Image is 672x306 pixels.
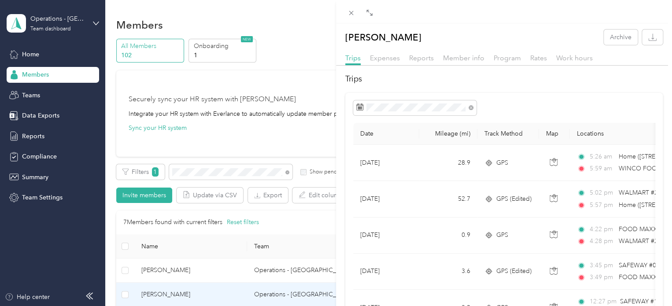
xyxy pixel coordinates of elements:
span: GPS [496,230,508,240]
span: 4:28 pm [589,236,614,246]
th: Date [353,123,419,145]
span: Program [494,54,521,62]
p: [PERSON_NAME] [345,29,421,45]
span: GPS (Edited) [496,194,532,204]
th: Map [539,123,570,145]
h2: Trips [345,73,663,85]
td: [DATE] [353,145,419,181]
span: 5:26 am [589,152,614,162]
span: Reports [409,54,434,62]
td: 3.6 [419,254,477,290]
button: Archive [604,29,638,45]
span: Work hours [556,54,593,62]
span: 3:49 pm [589,273,614,282]
td: 0.9 [419,218,477,254]
span: 4:22 pm [589,225,614,234]
iframe: Everlance-gr Chat Button Frame [623,257,672,306]
span: Trips [345,54,361,62]
td: 52.7 [419,181,477,217]
td: [DATE] [353,218,419,254]
td: [DATE] [353,181,419,217]
td: [DATE] [353,254,419,290]
span: GPS [496,158,508,168]
th: Track Method [477,123,539,145]
span: Member info [443,54,484,62]
span: 5:57 pm [589,200,614,210]
span: Expenses [370,54,400,62]
th: Mileage (mi) [419,123,477,145]
span: 5:02 pm [589,188,614,198]
span: GPS (Edited) [496,266,532,276]
span: 3:45 pm [589,261,614,270]
span: Rates [530,54,547,62]
span: 5:59 am [589,164,614,173]
td: 28.9 [419,145,477,181]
